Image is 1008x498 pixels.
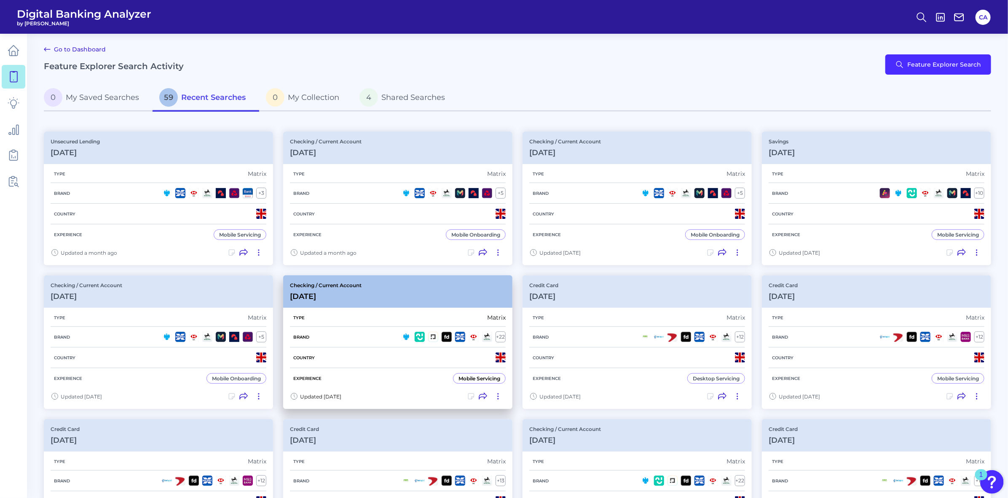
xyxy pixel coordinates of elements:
[359,88,378,107] span: 4
[44,85,153,112] a: 0My Saved Searches
[51,148,100,157] h3: [DATE]
[44,61,184,71] h2: Feature Explorer Search Activity
[487,314,506,321] div: Matrix
[51,171,69,177] h5: Type
[769,376,804,381] h5: Experience
[779,393,820,400] span: Updated [DATE]
[974,188,984,199] div: + 10
[529,148,601,157] h3: [DATE]
[539,250,581,256] span: Updated [DATE]
[266,88,284,107] span: 0
[529,459,547,464] h5: Type
[974,331,984,342] div: + 12
[529,191,552,196] h5: Brand
[458,375,500,382] div: Mobile Servicing
[44,88,62,107] span: 0
[290,436,319,445] h3: [DATE]
[290,315,308,320] h5: Type
[290,334,313,340] h5: Brand
[762,132,991,265] a: Savings[DATE]TypeMatrixBrand+10CountryExperienceMobile ServicingUpdated [DATE]
[51,232,86,237] h5: Experience
[496,188,506,199] div: + 5
[290,191,313,196] h5: Brand
[153,85,259,112] a: 59Recent Searches
[248,314,266,321] div: Matrix
[529,171,547,177] h5: Type
[44,44,106,54] a: Go to Dashboard
[769,191,791,196] h5: Brand
[769,171,787,177] h5: Type
[290,426,319,432] p: Credit Card
[51,478,73,484] h5: Brand
[51,315,69,320] h5: Type
[769,459,787,464] h5: Type
[769,282,798,288] p: Credit Card
[529,436,601,445] h3: [DATE]
[735,475,745,486] div: + 22
[256,188,266,199] div: + 3
[290,148,362,157] h3: [DATE]
[885,54,991,75] button: Feature Explorer Search
[51,138,100,145] p: Unsecured Lending
[529,478,552,484] h5: Brand
[290,478,313,484] h5: Brand
[727,458,745,465] div: Matrix
[283,275,512,409] a: Checking / Current Account[DATE]TypeMatrixBrand+22CountryExperienceMobile ServicingUpdated [DATE]
[529,315,547,320] h5: Type
[290,211,318,217] h5: Country
[769,426,798,432] p: Credit Card
[529,355,558,361] h5: Country
[496,475,506,486] div: + 13
[300,393,341,400] span: Updated [DATE]
[44,132,273,265] a: Unsecured Lending[DATE]TypeMatrixBrand+3CountryExperienceMobile ServicingUpdated a month ago
[523,275,752,409] a: Credit Card[DATE]TypeMatrixBrand+12CountryExperienceDesktop ServicingUpdated [DATE]
[487,170,506,178] div: Matrix
[779,250,820,256] span: Updated [DATE]
[529,282,558,288] p: Credit Card
[51,292,122,301] h3: [DATE]
[727,314,745,321] div: Matrix
[769,478,791,484] h5: Brand
[66,93,139,102] span: My Saved Searches
[51,355,79,361] h5: Country
[727,170,745,178] div: Matrix
[248,458,266,465] div: Matrix
[288,93,339,102] span: My Collection
[51,282,122,288] p: Checking / Current Account
[529,292,558,301] h3: [DATE]
[769,355,797,361] h5: Country
[51,191,73,196] h5: Brand
[529,138,601,145] p: Checking / Current Account
[529,334,552,340] h5: Brand
[976,10,991,25] button: CA
[256,475,266,486] div: + 12
[523,132,752,265] a: Checking / Current Account[DATE]TypeMatrixBrand+5CountryExperienceMobile OnboardingUpdated [DATE]
[487,458,506,465] div: Matrix
[181,93,246,102] span: Recent Searches
[212,375,261,382] div: Mobile Onboarding
[17,8,151,20] span: Digital Banking Analyzer
[979,475,983,486] div: 1
[529,426,601,432] p: Checking / Current Account
[769,315,787,320] h5: Type
[353,85,458,112] a: 4Shared Searches
[769,148,795,157] h3: [DATE]
[769,232,804,237] h5: Experience
[529,211,558,217] h5: Country
[159,88,178,107] span: 59
[937,375,979,382] div: Mobile Servicing
[769,292,798,301] h3: [DATE]
[290,376,325,381] h5: Experience
[17,20,151,27] span: by [PERSON_NAME]
[300,250,357,256] span: Updated a month ago
[290,459,308,464] h5: Type
[61,250,117,256] span: Updated a month ago
[51,436,80,445] h3: [DATE]
[907,61,981,68] span: Feature Explorer Search
[290,171,308,177] h5: Type
[966,314,984,321] div: Matrix
[51,426,80,432] p: Credit Card
[769,211,797,217] h5: Country
[248,170,266,178] div: Matrix
[51,376,86,381] h5: Experience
